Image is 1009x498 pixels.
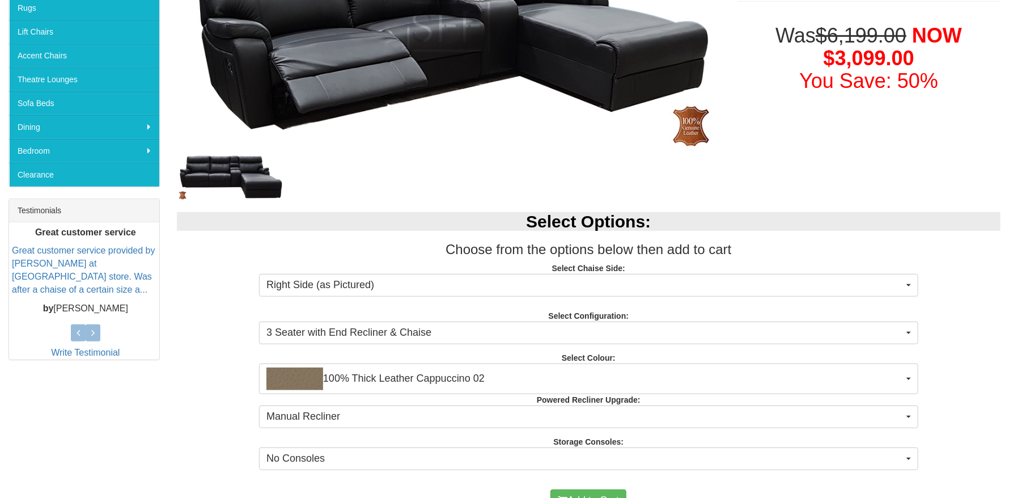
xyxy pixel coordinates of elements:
a: Great customer service provided by [PERSON_NAME] at [GEOGRAPHIC_DATA] store. Was after a chaise o... [12,246,155,295]
a: Bedroom [9,139,159,163]
a: Sofa Beds [9,91,159,115]
a: Accent Chairs [9,44,159,67]
h1: Was [737,24,1000,92]
strong: Powered Recliner Upgrade: [537,395,641,404]
span: 3 Seater with End Recliner & Chaise [266,326,904,340]
b: Great customer service [35,227,136,237]
p: [PERSON_NAME] [12,302,159,315]
a: Theatre Lounges [9,67,159,91]
del: $6,199.00 [816,24,906,47]
a: Lift Chairs [9,20,159,44]
strong: Select Chaise Side: [552,264,625,273]
strong: Select Colour: [562,353,616,362]
button: No Consoles [259,448,918,470]
b: by [43,303,54,313]
span: No Consoles [266,451,904,466]
h3: Choose from the options below then add to cart [177,242,1000,257]
button: Manual Recliner [259,406,918,428]
a: Clearance [9,163,159,187]
span: Manual Recliner [266,410,904,424]
font: You Save: 50% [799,69,938,92]
button: 100% Thick Leather Cappuccino 02100% Thick Leather Cappuccino 02 [259,364,918,394]
a: Write Testimonial [51,348,120,357]
strong: Select Configuration: [549,311,629,320]
div: Testimonials [9,199,159,222]
b: Select Options: [526,212,651,231]
button: Right Side (as Pictured) [259,274,918,297]
a: Dining [9,115,159,139]
button: 3 Seater with End Recliner & Chaise [259,322,918,344]
span: 100% Thick Leather Cappuccino 02 [266,368,904,390]
strong: Storage Consoles: [553,437,624,446]
span: Right Side (as Pictured) [266,278,904,293]
span: NOW $3,099.00 [824,24,962,70]
img: 100% Thick Leather Cappuccino 02 [266,368,323,390]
